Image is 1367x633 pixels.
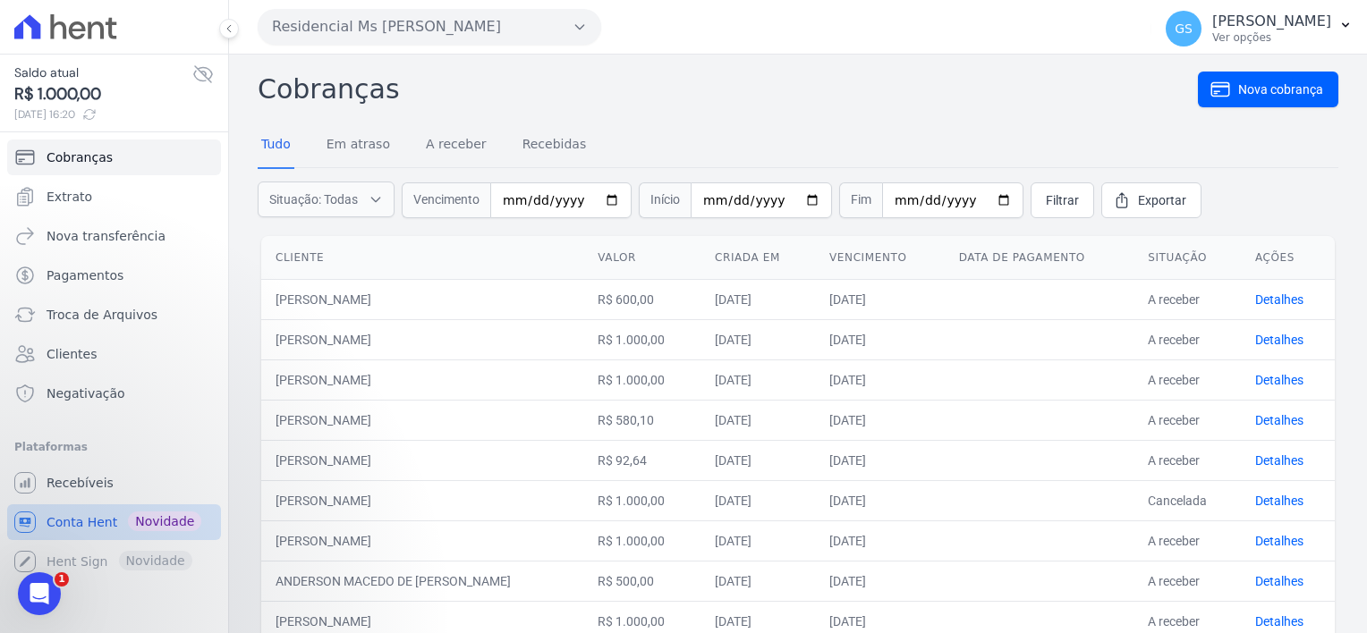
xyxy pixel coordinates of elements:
td: A receber [1134,400,1241,440]
td: R$ 580,10 [583,400,700,440]
a: Pagamentos [7,257,221,293]
td: A receber [1134,319,1241,359]
td: R$ 1.000,00 [583,520,700,561]
th: Criada em [700,236,815,280]
a: Detalhes [1255,494,1303,508]
th: Vencimento [815,236,945,280]
td: R$ 1.000,00 [583,480,700,520]
td: [PERSON_NAME] [261,279,583,319]
a: Nova transferência [7,218,221,254]
span: Vencimento [402,182,490,218]
td: [DATE] [700,400,815,440]
td: [DATE] [815,480,945,520]
td: R$ 1.000,00 [583,319,700,359]
td: A receber [1134,561,1241,601]
td: [PERSON_NAME] [261,520,583,561]
span: Situação: Todas [269,190,358,208]
span: Exportar [1138,191,1186,209]
td: [DATE] [700,440,815,480]
td: [DATE] [700,319,815,359]
a: Conta Hent Novidade [7,504,221,540]
td: [DATE] [815,520,945,561]
a: Detalhes [1255,333,1303,347]
td: [DATE] [815,400,945,440]
td: [PERSON_NAME] [261,440,583,480]
a: Detalhes [1255,292,1303,307]
a: Negativação [7,376,221,411]
td: [DATE] [700,561,815,601]
a: Filtrar [1031,182,1094,218]
span: Fim [839,182,882,218]
span: Filtrar [1046,191,1079,209]
th: Ações [1241,236,1335,280]
div: Plataformas [14,436,214,458]
a: Extrato [7,179,221,215]
a: Tudo [258,122,294,169]
span: Início [639,182,691,218]
td: A receber [1134,359,1241,400]
th: Valor [583,236,700,280]
p: [PERSON_NAME] [1212,13,1331,30]
td: A receber [1134,520,1241,561]
span: Extrato [47,188,92,206]
td: [PERSON_NAME] [261,480,583,520]
a: Detalhes [1255,413,1303,427]
td: [PERSON_NAME] [261,400,583,440]
td: ANDERSON MACEDO DE [PERSON_NAME] [261,561,583,601]
nav: Sidebar [14,139,214,579]
td: [DATE] [815,561,945,601]
button: Situação: Todas [258,181,395,217]
a: Em atraso [323,122,394,169]
td: [DATE] [815,319,945,359]
span: Cobranças [47,148,113,166]
span: Nova transferência [47,227,166,245]
a: Exportar [1101,182,1201,218]
button: Residencial Ms [PERSON_NAME] [258,9,601,45]
td: R$ 500,00 [583,561,700,601]
span: [DATE] 16:20 [14,106,192,122]
span: Nova cobrança [1238,80,1323,98]
td: [PERSON_NAME] [261,319,583,359]
a: Cobranças [7,139,221,175]
td: A receber [1134,279,1241,319]
span: Saldo atual [14,63,192,82]
span: R$ 1.000,00 [14,82,192,106]
span: Recebíveis [47,474,114,492]
span: Troca de Arquivos [47,306,157,324]
a: Troca de Arquivos [7,297,221,333]
td: [PERSON_NAME] [261,359,583,400]
td: Cancelada [1134,480,1241,520]
td: R$ 600,00 [583,279,700,319]
td: [DATE] [815,440,945,480]
td: [DATE] [815,359,945,400]
p: Ver opções [1212,30,1331,45]
a: A receber [422,122,490,169]
a: Detalhes [1255,614,1303,629]
span: 1 [55,572,69,587]
h2: Cobranças [258,69,1198,109]
td: [DATE] [700,520,815,561]
button: GS [PERSON_NAME] Ver opções [1151,4,1367,54]
td: A receber [1134,440,1241,480]
a: Detalhes [1255,574,1303,588]
span: GS [1175,22,1193,35]
span: Clientes [47,345,97,363]
a: Clientes [7,336,221,372]
a: Recebidas [519,122,590,169]
a: Detalhes [1255,373,1303,387]
td: R$ 1.000,00 [583,359,700,400]
td: R$ 92,64 [583,440,700,480]
td: [DATE] [700,359,815,400]
a: Detalhes [1255,534,1303,548]
th: Data de pagamento [945,236,1134,280]
a: Nova cobrança [1198,72,1338,107]
span: Negativação [47,384,125,402]
a: Recebíveis [7,465,221,501]
td: [DATE] [815,279,945,319]
td: [DATE] [700,480,815,520]
iframe: Intercom live chat [18,572,61,615]
th: Cliente [261,236,583,280]
td: [DATE] [700,279,815,319]
a: Detalhes [1255,453,1303,468]
span: Pagamentos [47,266,123,284]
